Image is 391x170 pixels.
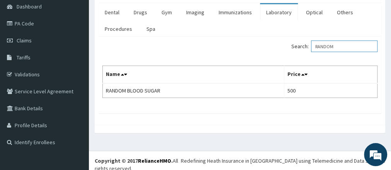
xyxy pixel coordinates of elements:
[284,83,377,98] td: 500
[103,83,284,98] td: RANDOM BLOOD SUGAR
[212,4,258,20] a: Immunizations
[17,54,31,61] span: Tariffs
[127,4,153,20] a: Drugs
[99,21,138,37] a: Procedures
[14,39,31,58] img: d_794563401_company_1708531726252_794563401
[300,4,329,20] a: Optical
[17,37,32,44] span: Claims
[95,157,173,164] strong: Copyright © 2017 .
[180,4,211,20] a: Imaging
[311,40,377,52] input: Search:
[4,99,147,126] textarea: Type your message and hit 'Enter'
[138,157,171,164] a: RelianceHMO
[260,4,298,20] a: Laboratory
[284,66,377,84] th: Price
[181,157,385,165] div: Redefining Heath Insurance in [GEOGRAPHIC_DATA] using Telemedicine and Data Science!
[127,4,145,22] div: Minimize live chat window
[103,66,284,84] th: Name
[17,3,42,10] span: Dashboard
[291,40,377,52] label: Search:
[331,4,359,20] a: Others
[155,4,178,20] a: Gym
[140,21,161,37] a: Spa
[40,43,130,53] div: Chat with us now
[99,4,126,20] a: Dental
[45,42,107,120] span: We're online!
